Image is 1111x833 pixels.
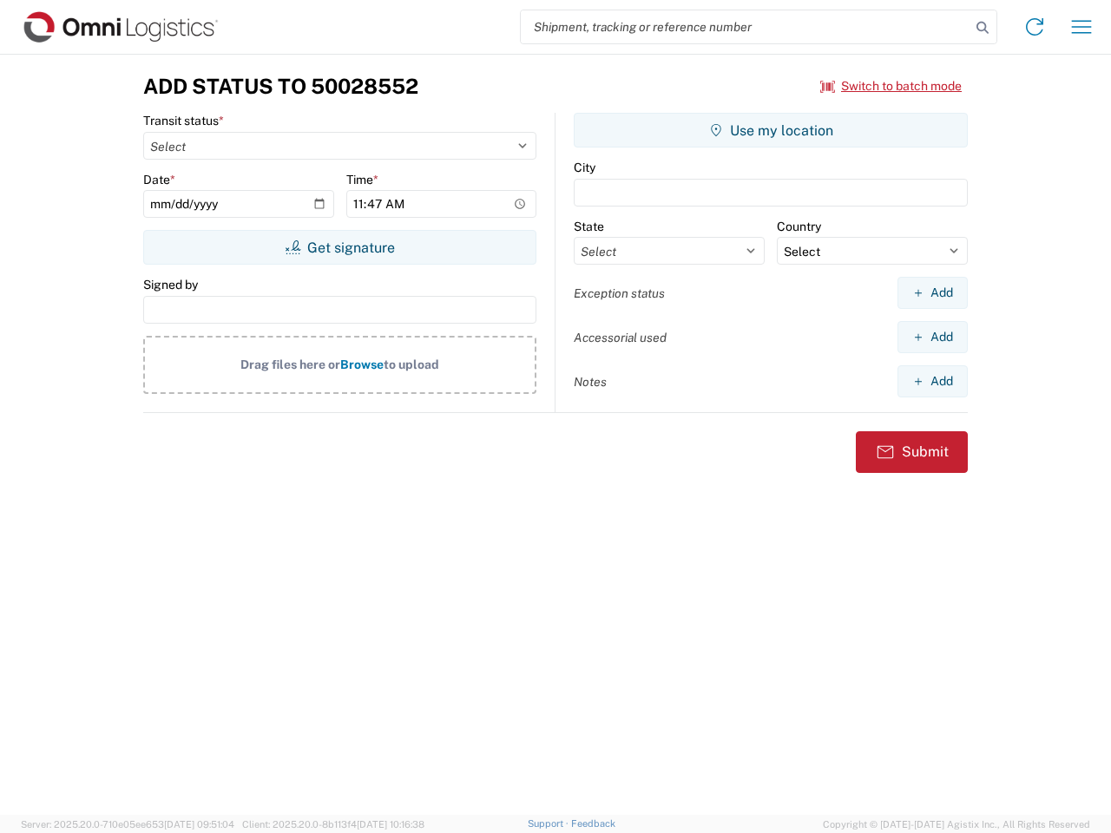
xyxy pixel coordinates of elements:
[574,113,968,148] button: Use my location
[143,230,536,265] button: Get signature
[897,277,968,309] button: Add
[143,74,418,99] h3: Add Status to 50028552
[574,285,665,301] label: Exception status
[897,321,968,353] button: Add
[143,172,175,187] label: Date
[574,219,604,234] label: State
[574,374,607,390] label: Notes
[528,818,571,829] a: Support
[777,219,821,234] label: Country
[856,431,968,473] button: Submit
[143,113,224,128] label: Transit status
[521,10,970,43] input: Shipment, tracking or reference number
[21,819,234,830] span: Server: 2025.20.0-710e05ee653
[346,172,378,187] label: Time
[384,357,439,371] span: to upload
[574,160,595,175] label: City
[820,72,962,101] button: Switch to batch mode
[357,819,424,830] span: [DATE] 10:16:38
[571,818,615,829] a: Feedback
[340,357,384,371] span: Browse
[143,277,198,292] label: Signed by
[164,819,234,830] span: [DATE] 09:51:04
[240,357,340,371] span: Drag files here or
[897,365,968,397] button: Add
[242,819,424,830] span: Client: 2025.20.0-8b113f4
[574,330,667,345] label: Accessorial used
[823,817,1090,832] span: Copyright © [DATE]-[DATE] Agistix Inc., All Rights Reserved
